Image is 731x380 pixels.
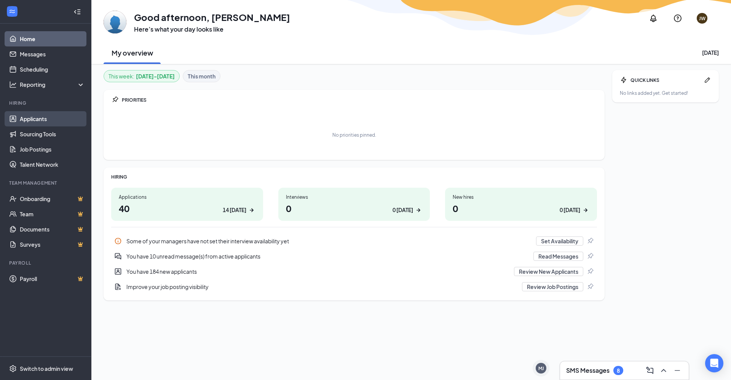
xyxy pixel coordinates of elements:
[20,222,85,237] a: DocumentsCrown
[20,271,85,286] a: PayrollCrown
[9,260,83,266] div: Payroll
[649,14,658,23] svg: Notifications
[111,279,597,294] a: DocumentAddImprove your job posting visibilityReview Job PostingsPin
[393,206,413,214] div: 0 [DATE]
[332,132,376,138] div: No priorities pinned.
[111,96,119,104] svg: Pin
[126,237,531,245] div: Some of your managers have not set their interview availability yet
[643,364,655,377] button: ComposeMessage
[415,206,422,214] svg: ArrowRight
[9,81,17,88] svg: Analysis
[114,237,122,245] svg: Info
[705,354,723,372] div: Open Intercom Messenger
[617,367,620,374] div: 8
[111,233,597,249] a: InfoSome of your managers have not set their interview availability yetSet AvailabilityPin
[188,72,215,80] b: This month
[114,283,122,291] svg: DocumentAdd
[109,72,175,80] div: This week :
[73,8,81,16] svg: Collapse
[122,97,597,103] div: PRIORITIES
[20,31,85,46] a: Home
[445,188,597,221] a: New hires00 [DATE]ArrowRight
[702,49,719,56] div: [DATE]
[514,267,583,276] button: Review New Applicants
[112,48,153,57] h2: My overview
[248,206,255,214] svg: ArrowRight
[536,236,583,246] button: Set Availability
[20,62,85,77] a: Scheduling
[20,365,73,372] div: Switch to admin view
[20,191,85,206] a: OnboardingCrown
[114,252,122,260] svg: DoubleChatActive
[119,202,255,215] h1: 40
[20,126,85,142] a: Sourcing Tools
[586,237,594,245] svg: Pin
[223,206,246,214] div: 14 [DATE]
[9,180,83,186] div: Team Management
[20,111,85,126] a: Applicants
[453,202,589,215] h1: 0
[657,364,669,377] button: ChevronUp
[20,237,85,252] a: SurveysCrown
[670,364,683,377] button: Minimize
[533,252,583,261] button: Read Messages
[9,365,17,372] svg: Settings
[20,206,85,222] a: TeamCrown
[620,76,627,84] svg: Bolt
[645,366,654,375] svg: ComposeMessage
[630,77,701,83] div: QUICK LINKS
[8,8,16,15] svg: WorkstreamLogo
[560,206,580,214] div: 0 [DATE]
[126,268,509,275] div: You have 184 new applicants
[20,157,85,172] a: Talent Network
[566,366,610,375] h3: SMS Messages
[111,233,597,249] div: Some of your managers have not set their interview availability yet
[286,202,423,215] h1: 0
[673,14,682,23] svg: QuestionInfo
[699,15,705,22] div: JW
[620,90,711,96] div: No links added yet. Get started!
[453,194,589,200] div: New hires
[134,25,290,34] h3: Here’s what your day looks like
[704,76,711,84] svg: Pen
[111,188,263,221] a: Applications4014 [DATE]ArrowRight
[659,366,668,375] svg: ChevronUp
[119,194,255,200] div: Applications
[114,268,122,275] svg: UserEntity
[111,279,597,294] div: Improve your job posting visibility
[126,252,529,260] div: You have 10 unread message(s) from active applicants
[111,264,597,279] a: UserEntityYou have 184 new applicantsReview New ApplicantsPin
[9,100,83,106] div: Hiring
[586,252,594,260] svg: Pin
[582,206,589,214] svg: ArrowRight
[20,142,85,157] a: Job Postings
[538,365,544,372] div: MJ
[278,188,430,221] a: Interviews00 [DATE]ArrowRight
[111,249,597,264] div: You have 10 unread message(s) from active applicants
[522,282,583,291] button: Review Job Postings
[586,268,594,275] svg: Pin
[111,174,597,180] div: HIRING
[20,46,85,62] a: Messages
[134,11,290,24] h1: Good afternoon, [PERSON_NAME]
[111,264,597,279] div: You have 184 new applicants
[104,11,126,34] img: Jennifer Walker
[126,283,517,291] div: Improve your job posting visibility
[673,366,682,375] svg: Minimize
[286,194,423,200] div: Interviews
[136,72,175,80] b: [DATE] - [DATE]
[586,283,594,291] svg: Pin
[20,81,85,88] div: Reporting
[111,249,597,264] a: DoubleChatActiveYou have 10 unread message(s) from active applicantsRead MessagesPin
